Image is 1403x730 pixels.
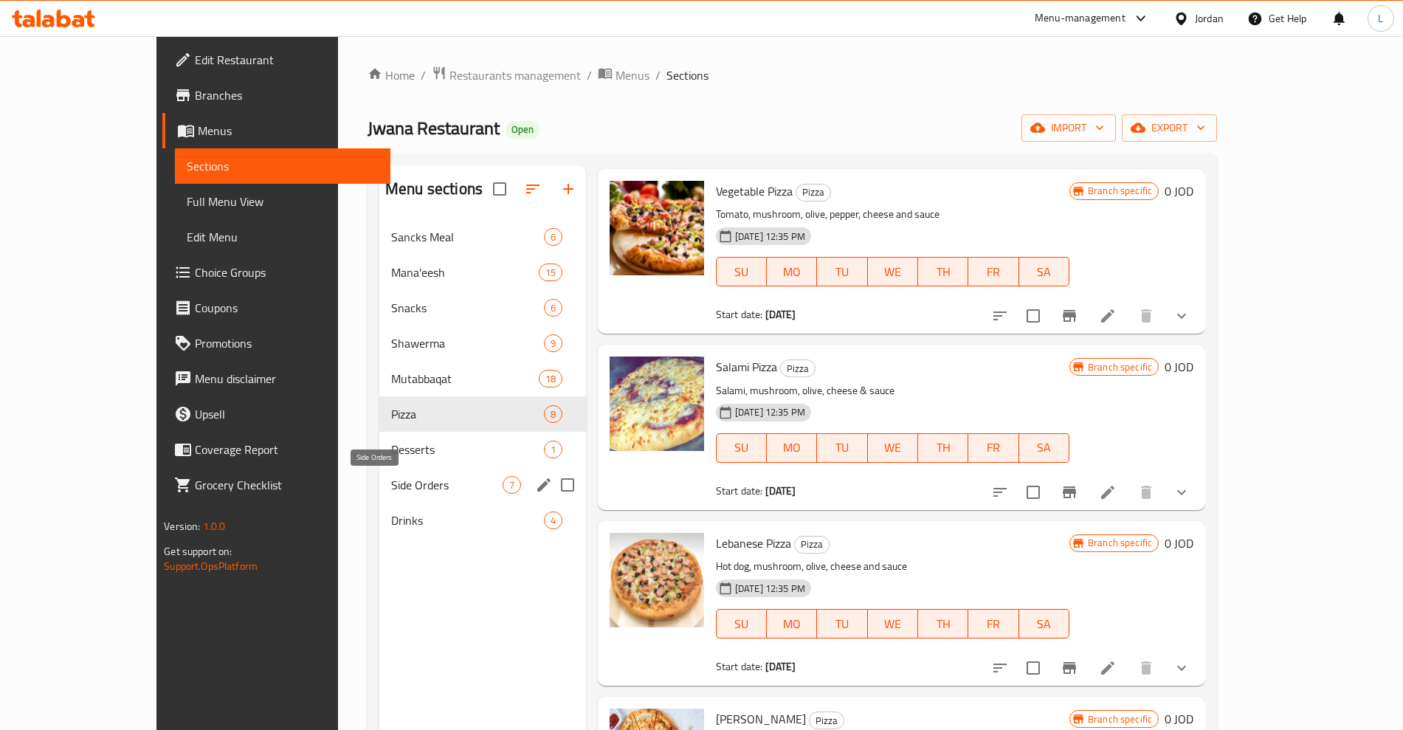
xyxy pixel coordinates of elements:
a: Menu disclaimer [162,361,390,396]
button: SU [716,609,767,638]
button: Add section [551,171,586,207]
span: Coupons [195,299,379,317]
span: Sections [187,157,379,175]
span: Menus [616,66,649,84]
span: Menu disclaimer [195,370,379,388]
li: / [587,66,592,84]
div: Menu-management [1035,10,1125,27]
h6: 0 JOD [1165,709,1193,729]
a: Edit Restaurant [162,42,390,78]
button: Branch-specific-item [1052,650,1087,686]
span: MO [773,261,811,283]
button: SU [716,433,767,463]
b: [DATE] [765,305,796,324]
span: SU [723,261,761,283]
div: Desserts [391,441,544,458]
span: Restaurants management [449,66,581,84]
a: Upsell [162,396,390,432]
button: show more [1164,298,1199,334]
span: SA [1025,261,1064,283]
span: TH [924,261,962,283]
span: Mana'eesh [391,264,538,281]
span: Edit Menu [187,228,379,246]
button: MO [767,433,817,463]
span: Menus [198,122,379,140]
span: Coverage Report [195,441,379,458]
svg: Show Choices [1173,659,1190,677]
span: Snacks [391,299,544,317]
span: Salami Pizza [716,356,777,378]
span: Shawerma [391,334,544,352]
img: Salami Pizza [610,357,704,451]
div: Mutabbaqat18 [379,361,586,396]
span: Mutabbaqat [391,370,538,388]
nav: Menu sections [379,213,586,544]
span: Pizza [781,360,815,377]
span: Choice Groups [195,264,379,281]
li: / [655,66,661,84]
button: delete [1128,475,1164,510]
button: TU [817,433,867,463]
div: Side Orders7edit [379,467,586,503]
div: items [544,334,562,352]
span: 15 [540,266,562,280]
p: Tomato, mushroom, olive, pepper, cheese and sauce [716,205,1069,224]
span: FR [974,437,1013,458]
span: [DATE] 12:35 PM [729,405,811,419]
b: [DATE] [765,657,796,676]
span: Upsell [195,405,379,423]
a: Sections [175,148,390,184]
span: Branch specific [1082,712,1158,726]
span: TU [823,613,861,635]
span: Branches [195,86,379,104]
span: Promotions [195,334,379,352]
p: Salami, mushroom, olive, cheese & sauce [716,382,1069,400]
div: Pizza [794,536,830,554]
a: Grocery Checklist [162,467,390,503]
h6: 0 JOD [1165,533,1193,554]
span: 1 [545,443,562,457]
div: items [539,264,562,281]
div: items [503,476,521,494]
a: Menus [162,113,390,148]
span: Lebanese Pizza [716,532,791,554]
span: Version: [164,517,200,536]
span: Start date: [716,657,763,676]
a: Edit menu item [1099,659,1117,677]
span: 9 [545,337,562,351]
span: Get support on: [164,542,232,561]
div: items [544,299,562,317]
span: Start date: [716,305,763,324]
a: Menus [598,66,649,85]
div: Drinks4 [379,503,586,538]
span: FR [974,613,1013,635]
h6: 0 JOD [1165,357,1193,377]
nav: breadcrumb [368,66,1217,85]
span: Select to update [1018,300,1049,331]
button: sort-choices [982,650,1018,686]
div: Snacks6 [379,290,586,326]
a: Choice Groups [162,255,390,290]
span: Pizza [391,405,544,423]
span: [PERSON_NAME] [716,708,806,730]
div: Drinks [391,512,544,529]
button: TH [918,433,968,463]
span: SU [723,437,761,458]
span: TH [924,437,962,458]
button: edit [533,474,555,496]
span: TU [823,261,861,283]
span: Jwana Restaurant [368,111,500,145]
svg: Show Choices [1173,307,1190,325]
button: TU [817,609,867,638]
button: show more [1164,475,1199,510]
span: SA [1025,613,1064,635]
button: show more [1164,650,1199,686]
span: Open [506,123,540,136]
span: Branch specific [1082,536,1158,550]
button: delete [1128,650,1164,686]
button: SA [1019,433,1069,463]
span: FR [974,261,1013,283]
button: WE [868,433,918,463]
